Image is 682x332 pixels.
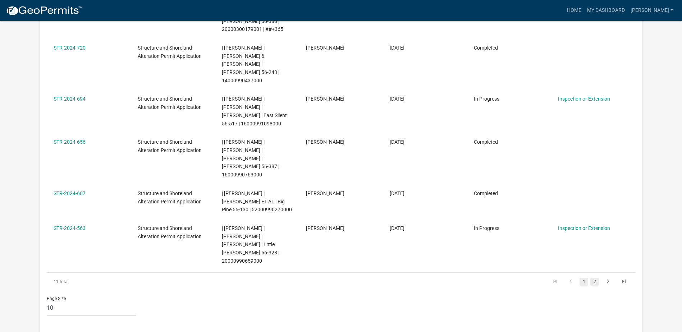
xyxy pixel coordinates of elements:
span: 08/13/2024 [390,190,404,196]
span: 10/15/2024 [390,45,404,51]
span: | Michelle Jevne | JONATHAN HOFFMAN | MELISSA HOFFMAN | East Silent 56-517 | 16000991098000 [222,96,287,126]
span: Structure and Shoreland Alteration Permit Application [138,45,202,59]
span: | Eric Babolian | JOE HOFFMAN | NICOLE HOFFMAN | Sybil 56-387 | 16000990763000 [222,139,279,177]
a: STR-2024-607 [54,190,86,196]
a: go to previous page [564,278,577,286]
a: go to next page [601,278,615,286]
span: Completed [474,139,498,145]
span: In Progress [474,96,499,102]
a: Home [564,4,584,17]
span: | Brittany Tollefson | GERI L SCHROEDER ET AL | Big Pine 56-130 | 52000990270000 [222,190,292,213]
span: Structure and Shoreland Alteration Permit Application [138,96,202,110]
span: Structure and Shoreland Alteration Permit Application [138,190,202,204]
a: STR-2024-656 [54,139,86,145]
span: Structure and Shoreland Alteration Permit Application [138,225,202,239]
div: 11 total [47,273,163,291]
a: go to last page [617,278,631,286]
span: In Progress [474,225,499,231]
span: Troy Hemmelgarn [306,225,344,231]
span: 10/01/2024 [390,96,404,102]
li: page 1 [578,276,589,288]
a: Inspection or Extension [558,225,610,231]
li: page 2 [589,276,600,288]
a: [PERSON_NAME] [628,4,676,17]
a: Inspection or Extension [558,96,610,102]
a: 1 [580,278,588,286]
a: 2 [590,278,599,286]
span: Troy Hemmelgarn [306,190,344,196]
span: Completed [474,45,498,51]
span: Completed [474,190,498,196]
span: 09/09/2024 [390,139,404,145]
span: Structure and Shoreland Alteration Permit Application [138,139,202,153]
span: Troy Hemmelgarn [306,45,344,51]
a: STR-2024-563 [54,225,86,231]
span: Troy Hemmelgarn [306,139,344,145]
span: Troy Hemmelgarn [306,96,344,102]
span: | Michelle Jevne | MICHAEL FROEMKE & AIMEE VOLK | Marion 56-243 | 14000990437000 [222,45,279,83]
a: My Dashboard [584,4,628,17]
span: | Kyle Westergard | RICHARD N DUYSEN | CHERYL R DUYSEN | Little McDonald 56-328 | 20000990659000 [222,225,279,264]
a: STR-2024-694 [54,96,86,102]
a: STR-2024-720 [54,45,86,51]
a: go to first page [548,278,562,286]
span: 07/24/2024 [390,225,404,231]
